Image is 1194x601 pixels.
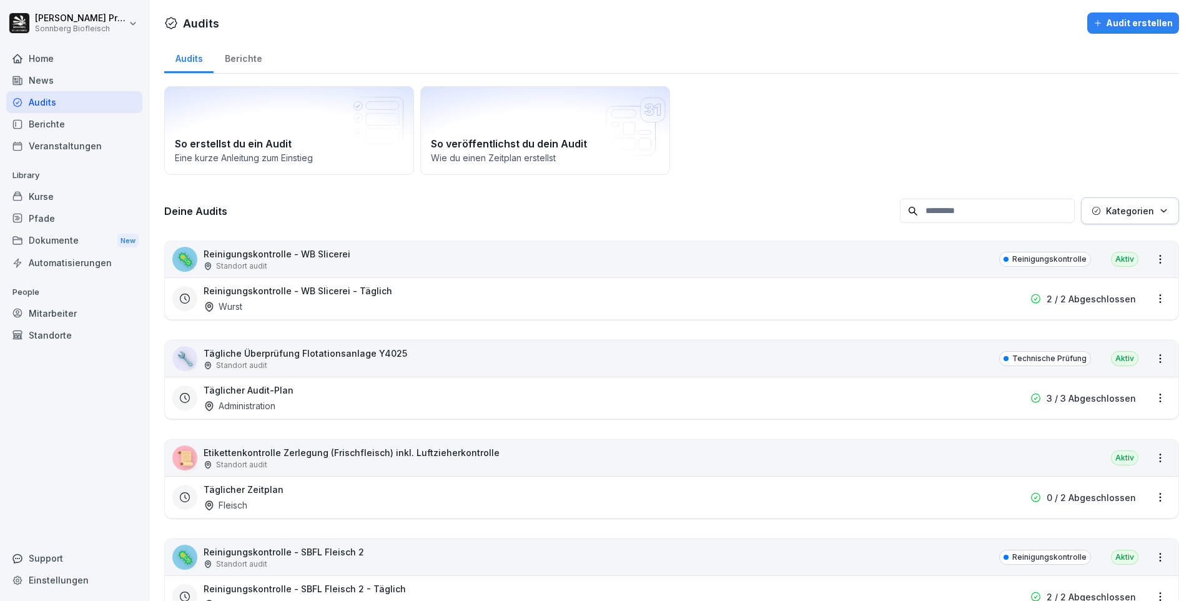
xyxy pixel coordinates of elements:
h3: Deine Audits [164,204,894,218]
button: Kategorien [1081,197,1179,224]
p: Reinigungskontrolle - WB Slicerei [204,247,350,261]
h3: Reinigungskontrolle - WB Slicerei - Täglich [204,284,392,297]
a: Automatisierungen [6,252,142,274]
div: Wurst [204,300,242,313]
p: Technische Prüfung [1012,353,1087,364]
p: Standort audit [216,261,267,272]
p: Etikettenkontrolle Zerlegung (Frischfleisch) inkl. Luftzieherkontrolle [204,446,500,459]
a: Pfade [6,207,142,229]
a: News [6,69,142,91]
a: So erstellst du ein AuditEine kurze Anleitung zum Einstieg [164,86,414,175]
button: Audit erstellen [1087,12,1179,34]
p: Standort audit [216,360,267,371]
div: Fleisch [204,499,247,512]
h2: So veröffentlichst du dein Audit [431,136,659,151]
p: Sonnberg Biofleisch [35,24,126,33]
a: Berichte [6,113,142,135]
a: So veröffentlichst du dein AuditWie du einen Zeitplan erstellst [420,86,670,175]
p: Wie du einen Zeitplan erstellst [431,151,659,164]
div: Aktiv [1111,550,1138,565]
a: Berichte [214,41,273,73]
p: Reinigungskontrolle - SBFL Fleisch 2 [204,545,364,559]
p: Reinigungskontrolle [1012,254,1087,265]
a: Kurse [6,186,142,207]
div: 🦠 [172,545,197,570]
h2: So erstellst du ein Audit [175,136,403,151]
div: 🔧 [172,346,197,371]
h3: Täglicher Audit-Plan [204,384,294,397]
div: 🦠 [172,247,197,272]
div: Aktiv [1111,351,1138,366]
p: 0 / 2 Abgeschlossen [1047,491,1136,504]
div: New [117,234,139,248]
p: 3 / 3 Abgeschlossen [1047,392,1136,405]
a: Standorte [6,324,142,346]
h3: Täglicher Zeitplan [204,483,284,496]
p: [PERSON_NAME] Preßlauer [35,13,126,24]
a: Veranstaltungen [6,135,142,157]
p: 2 / 2 Abgeschlossen [1047,292,1136,305]
a: Audits [6,91,142,113]
p: Kategorien [1106,204,1154,217]
div: Support [6,547,142,569]
div: Administration [204,399,275,412]
h3: Reinigungskontrolle - SBFL Fleisch 2 - Täglich [204,582,406,595]
a: Home [6,47,142,69]
p: Standort audit [216,459,267,470]
div: Dokumente [6,229,142,252]
a: DokumenteNew [6,229,142,252]
p: People [6,282,142,302]
p: Tägliche Überprüfung Flotationsanlage Y4025 [204,347,407,360]
p: Eine kurze Anleitung zum Einstieg [175,151,403,164]
p: Reinigungskontrolle [1012,552,1087,563]
div: 📜 [172,445,197,470]
a: Einstellungen [6,569,142,591]
p: Standort audit [216,559,267,570]
h1: Audits [183,15,219,32]
div: Audit erstellen [1093,16,1173,30]
a: Mitarbeiter [6,302,142,324]
div: Aktiv [1111,450,1138,465]
p: Library [6,166,142,186]
a: Audits [164,41,214,73]
div: Aktiv [1111,252,1138,267]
